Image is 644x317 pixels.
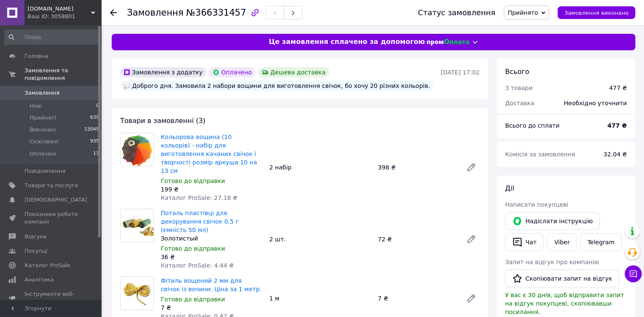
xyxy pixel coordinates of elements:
[161,303,263,312] div: 7 ₴
[266,233,375,245] div: 2 шт.
[124,82,130,89] img: :speech_balloon:
[120,117,206,125] span: Товари в замовленні (3)
[30,138,58,145] span: Скасовані
[127,8,184,18] span: Замовлення
[625,265,642,282] button: Чат з покупцем
[508,9,538,16] span: Прийнято
[30,126,56,134] span: Виконані
[122,133,152,166] img: Кольорова вощина (10 кольорів) - набір для виготовлення качаних свічок і творчості розмір аркуша ...
[25,233,47,240] span: Відгуки
[608,122,627,129] b: 477 ₴
[161,185,263,194] div: 199 ₴
[186,8,246,18] span: №366331457
[30,114,56,122] span: Прийняті
[25,196,87,204] span: [DEMOGRAPHIC_DATA]
[418,8,496,17] div: Статус замовлення
[161,234,263,243] div: Золотистый
[30,150,56,158] span: Оплачені
[84,126,99,134] span: 13049
[25,290,78,306] span: Інструменти веб-майстра та SEO
[559,94,632,112] div: Необхідно уточнити
[28,5,91,13] span: ApiMag.com.ua
[25,210,78,226] span: Показники роботи компанії
[4,30,100,45] input: Пошук
[161,178,225,184] span: Готово до відправки
[463,290,480,307] a: Редагувати
[259,67,329,77] div: Дешева доставка
[161,245,225,252] span: Готово до відправки
[604,151,627,158] span: 32.04 ₴
[161,262,234,269] span: Каталог ProSale: 4.44 ₴
[161,277,261,292] a: Фітиль вощений 2 мм для свічок із вочини. Ціна за 1 метр.
[505,201,568,208] span: Написати покупцеві
[441,69,480,76] time: [DATE] 17:02
[209,67,255,77] div: Оплачено
[463,159,480,176] a: Редагувати
[161,194,237,201] span: Каталог ProSale: 27.18 ₴
[505,100,534,107] span: Доставка
[609,84,627,92] div: 477 ₴
[25,89,60,97] span: Замовлення
[505,122,560,129] span: Всього до сплати
[25,182,78,189] span: Товари та послуги
[374,161,460,173] div: 398 ₴
[93,150,99,158] span: 13
[505,259,599,265] span: Запит на відгук про компанію
[374,292,460,304] div: 7 ₴
[505,85,533,91] span: 3 товари
[505,292,624,315] span: У вас є 30 днів, щоб відправити запит на відгук покупцеві, скопіювавши посилання.
[161,210,239,233] a: Поталь пластівці для декорування свічок 0,5 г (ємність 50 мл)
[505,233,544,251] button: Чат
[161,134,257,174] a: Кольорова вощина (10 кольорів) - набір для виготовлення качаних свічок і творчості розмір аркуша ...
[161,253,263,261] div: 36 ₴
[558,6,636,19] button: Замовлення виконано
[161,296,225,303] span: Готово до відправки
[110,8,117,17] div: Повернутися назад
[505,184,514,192] span: Дії
[266,292,375,304] div: 1 м
[25,247,47,255] span: Покупці
[269,37,425,47] span: Це замовлення сплачено за допомогою
[120,67,206,77] div: Замовлення з додатку
[505,212,600,230] button: Надіслати інструкцію
[25,67,102,82] span: Замовлення та повідомлення
[90,114,99,122] span: 639
[90,138,99,145] span: 935
[505,270,619,287] button: Скопіювати запит на відгук
[25,276,54,284] span: Аналітика
[28,13,102,20] div: Ваш ID: 3058801
[25,167,66,175] span: Повідомлення
[25,262,70,269] span: Каталог ProSale
[121,280,154,306] img: Фітиль вощений 2 мм для свічок із вочини. Ціна за 1 метр.
[266,161,375,173] div: 2 набір
[581,233,622,251] a: Telegram
[30,102,42,110] span: Нові
[25,52,48,60] span: Головна
[121,216,154,236] img: Поталь пластівці для декорування свічок 0,5 г (ємність 50 мл)
[96,102,99,110] span: 0
[463,231,480,248] a: Редагувати
[505,68,529,76] span: Всього
[505,151,575,158] span: Комісія за замовлення
[120,81,433,91] div: Доброго дня. Замовила 2 набори вощини для виготовлення свічок, бо хочу 20 різних кольорів.
[547,233,577,251] a: Viber
[374,233,460,245] div: 72 ₴
[564,10,629,16] span: Замовлення виконано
